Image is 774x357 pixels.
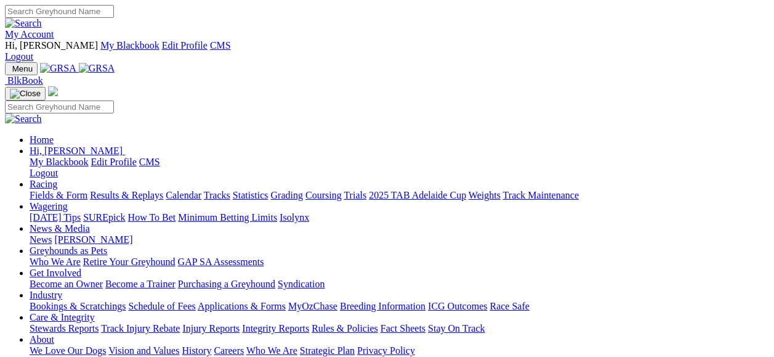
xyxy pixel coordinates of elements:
a: Isolynx [280,212,309,223]
a: Minimum Betting Limits [178,212,277,223]
a: Fact Sheets [381,323,425,334]
a: Coursing [305,190,342,200]
input: Search [5,5,114,18]
a: Strategic Plan [300,345,355,356]
a: CMS [139,157,160,167]
a: Grading [271,190,303,200]
img: Search [5,113,42,125]
div: Get Involved [30,279,769,290]
a: Privacy Policy [357,345,415,356]
div: My Account [5,40,769,62]
div: Racing [30,190,769,201]
a: Rules & Policies [312,323,378,334]
a: Track Maintenance [503,190,579,200]
span: Menu [12,64,33,73]
a: BlkBook [5,75,43,86]
a: Industry [30,290,62,300]
a: How To Bet [128,212,176,223]
a: Tracks [204,190,230,200]
a: Get Involved [30,268,81,278]
a: Logout [30,168,58,178]
a: Wagering [30,201,68,211]
a: Schedule of Fees [128,301,195,311]
a: About [30,334,54,345]
a: Who We Are [246,345,297,356]
a: CMS [210,40,231,51]
a: Edit Profile [91,157,137,167]
a: Retire Your Greyhound [83,256,175,267]
a: Trials [344,190,366,200]
a: Greyhounds as Pets [30,245,107,256]
a: Careers [214,345,244,356]
a: Purchasing a Greyhound [178,279,275,289]
a: Syndication [278,279,325,289]
span: Hi, [PERSON_NAME] [30,146,123,156]
a: Racing [30,179,57,189]
a: Statistics [233,190,268,200]
a: Race Safe [490,301,529,311]
a: Care & Integrity [30,312,95,322]
a: Calendar [166,190,201,200]
a: Weights [469,190,501,200]
div: About [30,345,769,356]
a: My Account [5,29,54,39]
div: Wagering [30,212,769,223]
a: Vision and Values [108,345,179,356]
a: GAP SA Assessments [178,256,264,267]
a: 2025 TAB Adelaide Cup [369,190,466,200]
a: MyOzChase [288,301,337,311]
a: Applications & Forms [198,301,286,311]
img: GRSA [40,63,76,74]
a: Home [30,134,54,145]
a: Become a Trainer [105,279,175,289]
a: Hi, [PERSON_NAME] [30,146,125,156]
div: Hi, [PERSON_NAME] [30,157,769,179]
a: Logout [5,51,33,62]
a: Become an Owner [30,279,103,289]
a: History [182,345,211,356]
a: Results & Replays [90,190,163,200]
a: ICG Outcomes [428,301,487,311]
img: Search [5,18,42,29]
a: SUREpick [83,212,125,223]
a: Bookings & Scratchings [30,301,126,311]
a: [PERSON_NAME] [54,234,132,245]
a: Fields & Form [30,190,87,200]
a: Stewards Reports [30,323,99,334]
span: Hi, [PERSON_NAME] [5,40,98,51]
a: Track Injury Rebate [101,323,180,334]
a: Edit Profile [162,40,208,51]
div: Industry [30,301,769,312]
img: Close [10,89,41,99]
a: Integrity Reports [242,323,309,334]
a: News & Media [30,223,90,234]
div: Greyhounds as Pets [30,256,769,268]
div: Care & Integrity [30,323,769,334]
a: News [30,234,52,245]
input: Search [5,101,114,113]
a: My Blackbook [100,40,159,51]
a: Who We Are [30,256,81,267]
a: Injury Reports [182,323,240,334]
a: [DATE] Tips [30,212,81,223]
div: News & Media [30,234,769,245]
a: Breeding Information [340,301,425,311]
a: Stay On Track [428,323,485,334]
img: logo-grsa-white.png [48,86,58,96]
a: We Love Our Dogs [30,345,106,356]
img: GRSA [79,63,115,74]
a: My Blackbook [30,157,89,167]
span: BlkBook [7,75,43,86]
button: Toggle navigation [5,87,46,101]
button: Toggle navigation [5,62,38,75]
